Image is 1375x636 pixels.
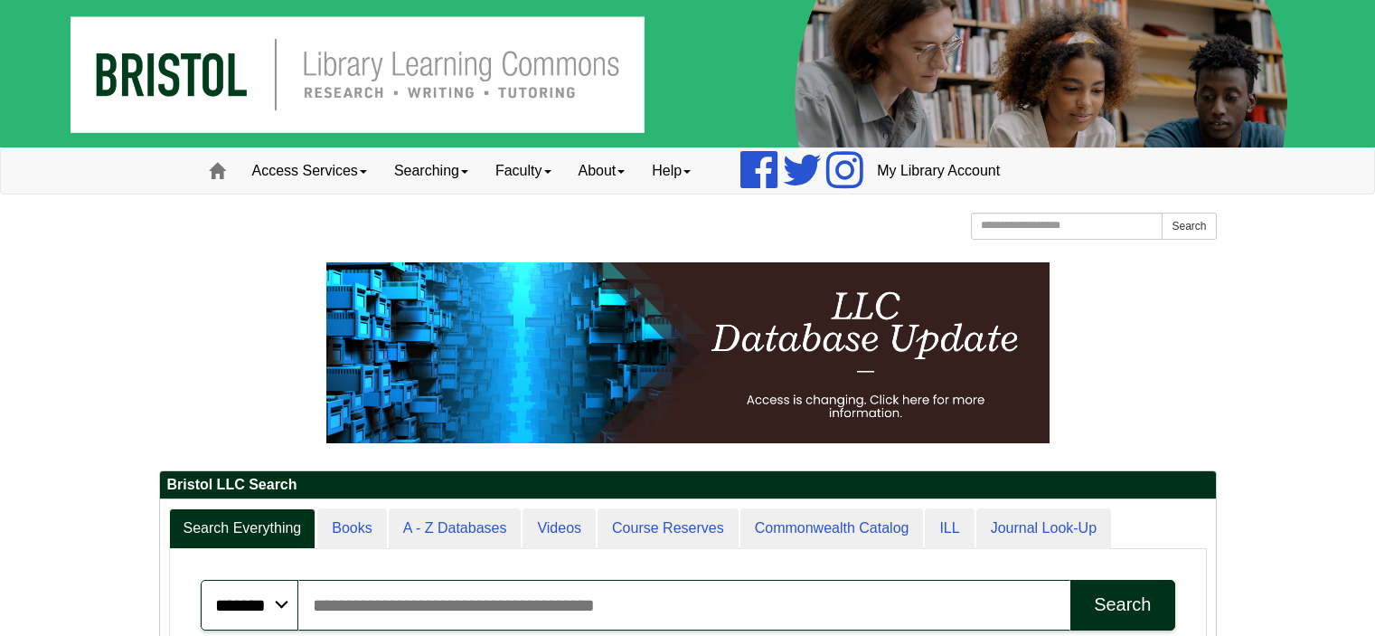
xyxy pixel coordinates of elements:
[598,508,739,549] a: Course Reserves
[389,508,522,549] a: A - Z Databases
[925,508,974,549] a: ILL
[740,508,924,549] a: Commonwealth Catalog
[1162,213,1216,240] button: Search
[523,508,596,549] a: Videos
[239,148,381,194] a: Access Services
[381,148,482,194] a: Searching
[638,148,704,194] a: Help
[863,148,1013,194] a: My Library Account
[976,508,1111,549] a: Journal Look-Up
[482,148,565,194] a: Faculty
[326,262,1050,443] img: HTML tutorial
[565,148,639,194] a: About
[1070,580,1174,631] button: Search
[169,508,316,549] a: Search Everything
[317,508,386,549] a: Books
[1094,594,1151,615] div: Search
[160,471,1216,499] h2: Bristol LLC Search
